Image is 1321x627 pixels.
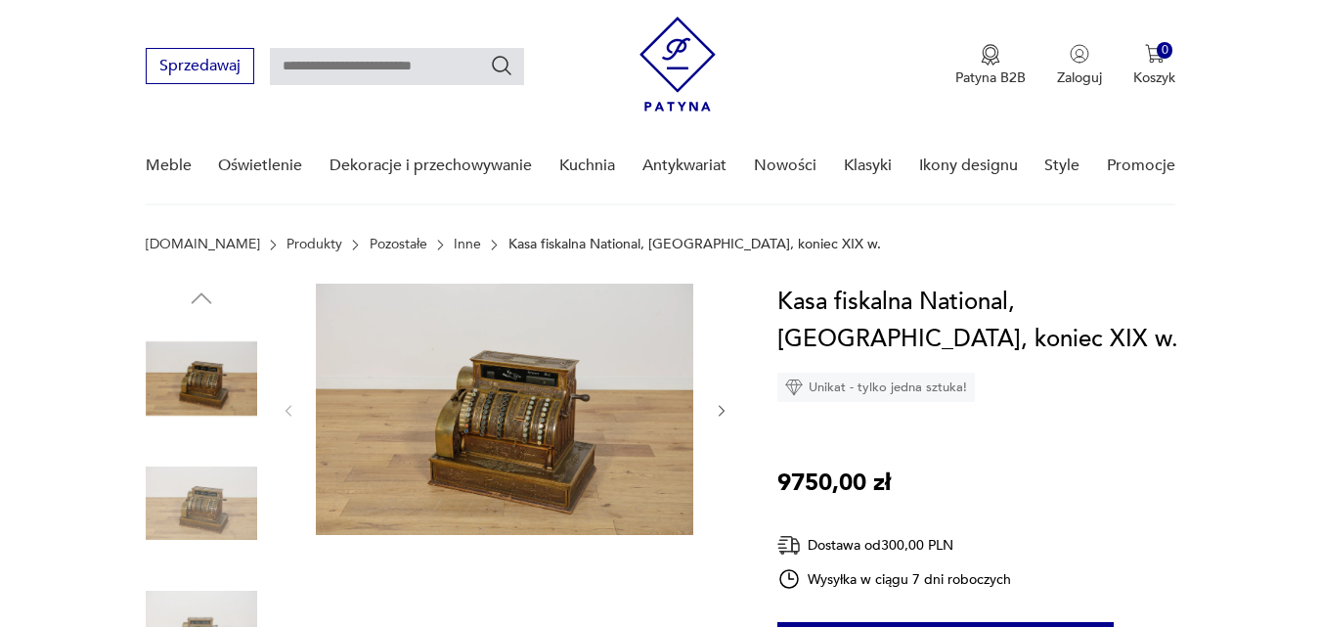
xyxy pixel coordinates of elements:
[777,533,801,558] img: Ikona dostawy
[454,237,481,252] a: Inne
[490,54,513,77] button: Szukaj
[919,128,1018,203] a: Ikony designu
[1133,68,1175,87] p: Koszyk
[777,567,1012,591] div: Wysyłka w ciągu 7 dni roboczych
[777,465,891,502] p: 9750,00 zł
[508,237,881,252] p: Kasa fiskalna National, [GEOGRAPHIC_DATA], koniec XIX w.
[955,68,1026,87] p: Patyna B2B
[642,128,727,203] a: Antykwariat
[330,128,532,203] a: Dekoracje i przechowywanie
[754,128,816,203] a: Nowości
[785,379,803,396] img: Ikona diamentu
[639,17,716,112] img: Patyna - sklep z meblami i dekoracjami vintage
[955,44,1026,87] a: Ikona medaluPatyna B2B
[1057,68,1102,87] p: Zaloguj
[777,533,1012,558] div: Dostawa od 300,00 PLN
[1145,44,1165,64] img: Ikona koszyka
[146,48,254,84] button: Sprzedawaj
[1107,128,1175,203] a: Promocje
[146,237,260,252] a: [DOMAIN_NAME]
[1133,44,1175,87] button: 0Koszyk
[777,284,1190,358] h1: Kasa fiskalna National, [GEOGRAPHIC_DATA], koniec XIX w.
[844,128,892,203] a: Klasyki
[146,61,254,74] a: Sprzedawaj
[1070,44,1089,64] img: Ikonka użytkownika
[955,44,1026,87] button: Patyna B2B
[777,373,975,402] div: Unikat - tylko jedna sztuka!
[1157,42,1173,59] div: 0
[559,128,615,203] a: Kuchnia
[146,128,192,203] a: Meble
[286,237,342,252] a: Produkty
[1044,128,1079,203] a: Style
[316,284,693,535] img: Zdjęcie produktu Kasa fiskalna National, USA, koniec XIX w.
[981,44,1000,66] img: Ikona medalu
[218,128,302,203] a: Oświetlenie
[146,448,257,560] img: Zdjęcie produktu Kasa fiskalna National, USA, koniec XIX w.
[1057,44,1102,87] button: Zaloguj
[370,237,427,252] a: Pozostałe
[146,323,257,434] img: Zdjęcie produktu Kasa fiskalna National, USA, koniec XIX w.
